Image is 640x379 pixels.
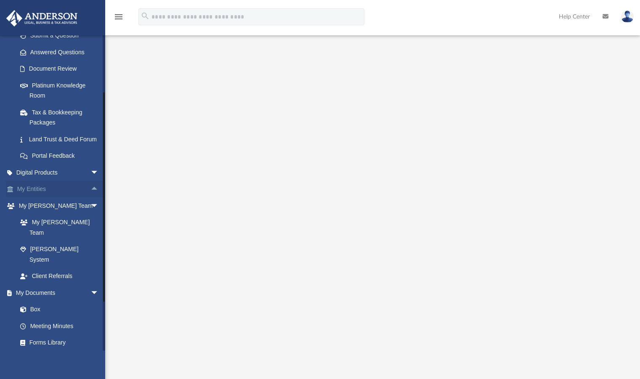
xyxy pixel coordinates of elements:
a: [PERSON_NAME] System [12,241,107,268]
a: Land Trust & Deed Forum [12,131,112,148]
a: menu [114,16,124,22]
img: User Pic [621,11,634,23]
i: search [141,11,150,21]
span: arrow_drop_down [90,164,107,181]
a: Client Referrals [12,268,107,285]
a: Meeting Minutes [12,318,107,334]
span: arrow_drop_down [90,284,107,302]
a: Platinum Knowledge Room [12,77,112,104]
span: arrow_drop_up [90,181,107,198]
a: Digital Productsarrow_drop_down [6,164,112,181]
a: My [PERSON_NAME] Teamarrow_drop_down [6,197,107,214]
i: menu [114,12,124,22]
a: Submit a Question [12,27,112,44]
span: arrow_drop_down [90,197,107,215]
a: Box [12,301,103,318]
a: My [PERSON_NAME] Team [12,214,103,241]
a: Forms Library [12,334,103,351]
a: Document Review [12,61,112,77]
a: Answered Questions [12,44,112,61]
a: Tax & Bookkeeping Packages [12,104,112,131]
a: Portal Feedback [12,148,112,164]
a: My Entitiesarrow_drop_up [6,181,112,198]
img: Anderson Advisors Platinum Portal [4,10,80,27]
a: My Documentsarrow_drop_down [6,284,107,301]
